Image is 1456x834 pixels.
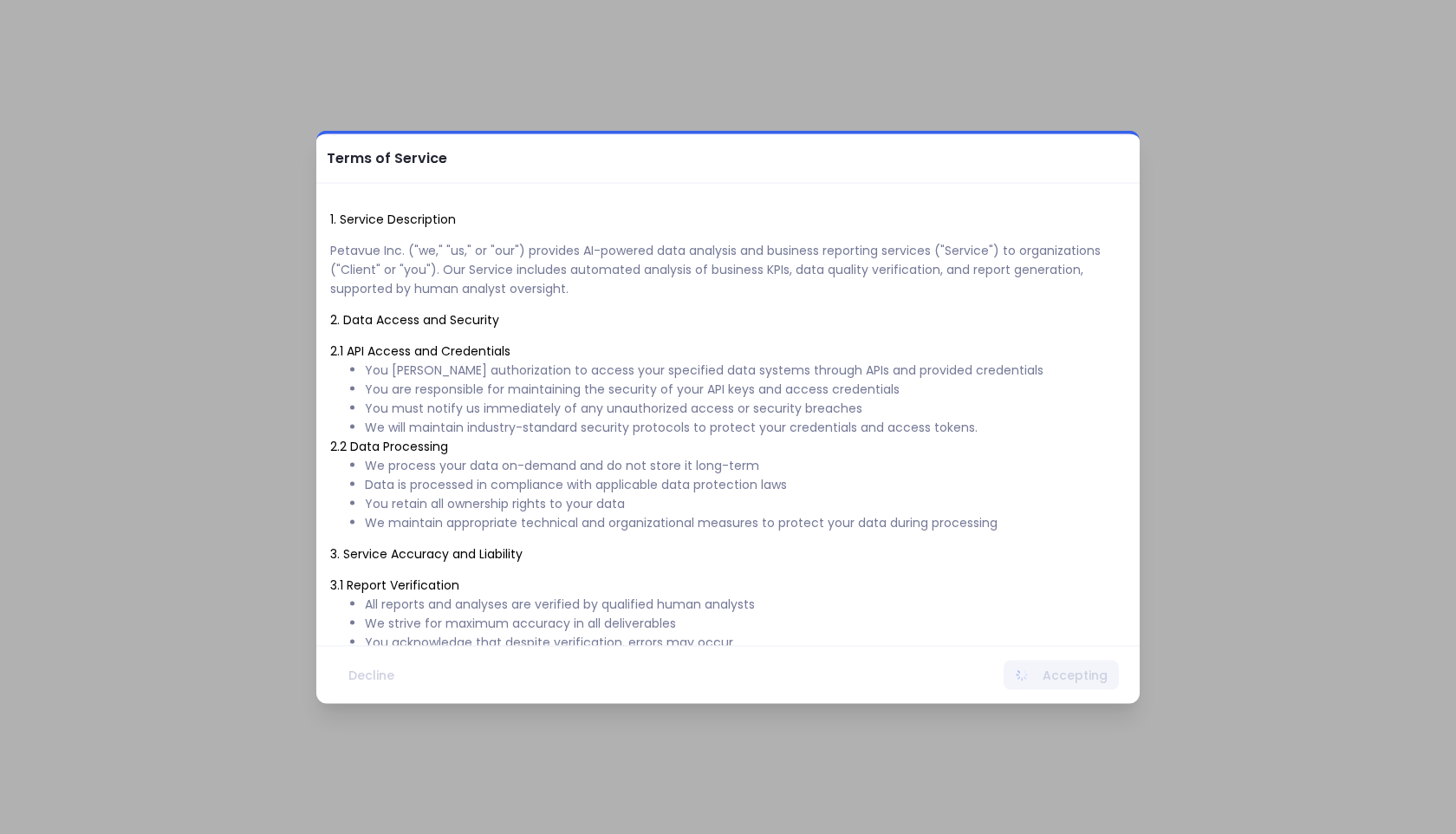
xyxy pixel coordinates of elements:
li: We maintain appropriate technical and organizational measures to protect your data during processing [365,513,1126,532]
li: You retain all ownership rights to your data [365,494,1126,513]
h2: 3. Service Accuracy and Liability [330,532,1126,576]
li: You acknowledge that despite verification, errors may occur [365,633,1126,652]
p: 3.1 Report Verification [330,576,1126,595]
h6: Petavue Inc. ("we," "us," or "our") provides AI-powered data analysis and business reporting serv... [330,241,1126,298]
li: You must notify us immediately of any unauthorized access or security breaches [365,399,1126,418]
li: Data is processed in compliance with applicable data protection laws [365,475,1126,494]
li: You [PERSON_NAME] authorization to access your specified data systems through APIs and provided c... [365,361,1126,380]
h2: 2. Data Access and Security [330,298,1126,342]
li: We strive for maximum accuracy in all deliverables [365,614,1126,633]
h2: 1. Service Description [330,198,1126,241]
li: We process your data on-demand and do not store it long-term [365,456,1126,475]
li: We will maintain industry-standard security protocols to protect your credentials and access tokens. [365,418,1126,437]
p: 2.2 Data Processing [330,437,1126,456]
h2: Terms of Service [316,134,447,183]
li: All reports and analyses are verified by qualified human analysts [365,595,1126,614]
p: 2.1 API Access and Credentials [330,342,1126,361]
li: You are responsible for maintaining the security of your API keys and access credentials [365,380,1126,399]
